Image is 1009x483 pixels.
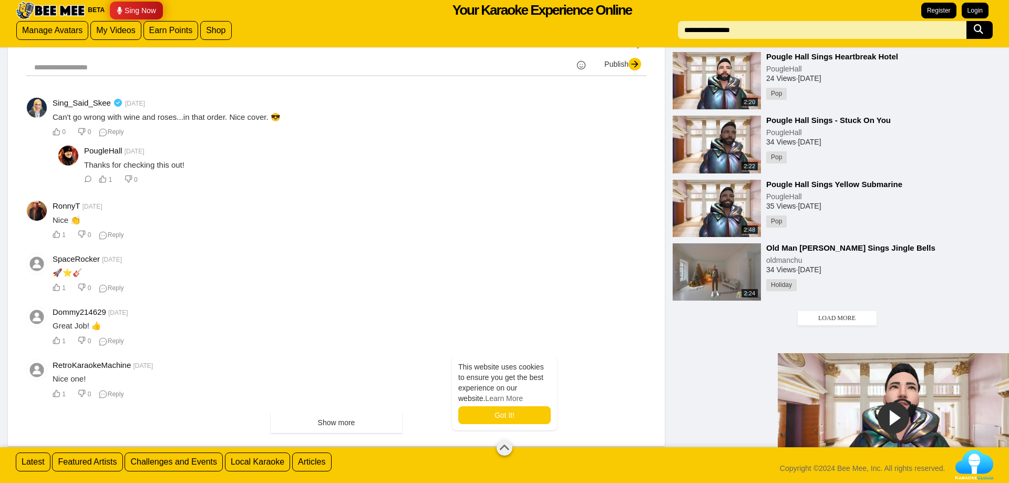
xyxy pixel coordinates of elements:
[26,200,47,221] img: RonnyT
[673,116,761,173] a: 2:22
[84,159,584,170] p: Thanks for checking this out!
[58,145,79,166] img: PougleHall
[200,21,231,40] a: Shop
[26,97,47,118] img: Sing_Said_Skee
[452,355,557,430] div: cookieconsent
[53,214,580,225] p: Nice 👏
[921,3,956,18] a: Register
[88,6,105,15] span: BETA
[53,373,580,384] p: Nice one!
[62,284,66,292] span: 1
[225,453,290,471] a: Local Karaoke
[108,309,128,316] small: [DATE]
[62,337,66,345] span: 1
[53,254,100,263] a: SpaceRocker
[766,138,1001,146] div: 34 Views [DATE]
[125,148,145,155] small: [DATE]
[599,55,646,73] button: Publish
[780,463,945,474] span: Copyright ©2024 Bee Mee, Inc. All rights reserved.
[766,279,797,291] a: Holiday
[98,337,124,345] span: Reply
[16,453,50,471] a: Latest
[88,128,91,136] span: 0
[818,314,856,322] span: Load more
[271,412,402,433] div: Show more
[109,176,112,183] span: 1
[134,176,138,183] span: 0
[766,243,935,252] a: ⁣Old Man [PERSON_NAME] Sings Jingle Bells
[766,151,787,163] a: Pop
[796,138,798,146] span: ·
[766,180,902,189] a: ⁣Pougle Hall Sings Yellow Submarine
[766,192,802,201] a: PougleHall
[26,359,47,381] img: RetroKaraokeMachine
[125,453,223,471] a: Challenges and Events
[53,267,580,278] p: 🚀⭐️🎸
[766,256,802,264] a: oldmanchu
[52,453,122,471] a: Featured Artists
[53,201,80,210] a: RonnyT
[796,202,798,210] span: ·
[125,100,145,107] small: [DATE]
[766,116,891,125] a: ⁣Pougle Hall Sings - Stuck On You
[53,320,580,331] p: Great Job! 👍
[452,1,632,20] div: Your Karaoke Experience Online
[673,243,761,301] img: ⁣Old Man Chu Sings Jingle Bells
[53,111,580,122] p: Can't go wrong with wine and roses...in that order. Nice cover. 😎
[796,74,798,83] span: ·
[673,52,761,109] a: 2:20
[15,1,86,20] img: Bee Mee
[88,231,91,239] span: 0
[143,21,199,40] a: Earn Points
[98,231,124,239] span: Reply
[766,202,1001,210] div: 35 Views [DATE]
[88,390,91,398] span: 0
[88,284,91,292] span: 0
[292,453,331,471] a: Articles
[98,128,124,136] span: Reply
[26,306,47,327] img: Dommy214629
[102,256,122,263] small: [DATE]
[62,128,66,136] span: 0
[53,361,131,369] a: RetroKaraokeMachine
[766,52,898,61] a: ⁣Pougle Hall Sings Heartbreak Hotel
[84,146,122,155] a: PougleHall
[90,21,141,40] a: My Videos
[673,52,761,109] img: ⁣Pougle Hall Sings Heartbreak Hotel
[798,311,877,325] button: Load more
[766,265,1001,274] div: 34 Views [DATE]
[673,116,761,173] img: ⁣Pougle Hall Sings - Stuck On You
[133,362,153,369] small: [DATE]
[62,390,66,398] span: 1
[53,307,106,316] a: Dommy214629
[88,337,91,345] span: 0
[766,74,1001,83] div: 24 Views [DATE]
[673,180,761,237] a: 2:48
[962,3,989,18] a: Login
[766,128,802,137] a: PougleHall
[98,390,124,398] span: Reply
[98,284,124,292] span: Reply
[796,265,798,274] span: ·
[26,253,47,274] img: SpaceRocker
[62,231,66,239] span: 1
[485,394,523,403] a: learn more about cookies
[458,362,551,404] span: This website uses cookies to ensure you get the best experience on our website.
[53,98,111,107] a: Sing_Said_Skee
[955,450,993,479] img: Karaoke%20Cloud%20Logo@3x.png
[766,65,802,73] a: PougleHall
[673,243,761,301] a: 2:24
[110,2,163,19] a: Sing Now
[458,406,551,424] a: dismiss cookie message
[766,215,787,228] a: Pop
[673,180,761,237] img: ⁣Pougle Hall Sings Yellow Submarine
[766,88,787,100] a: Pop
[16,21,88,40] a: Manage Avatars
[83,203,102,210] small: [DATE]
